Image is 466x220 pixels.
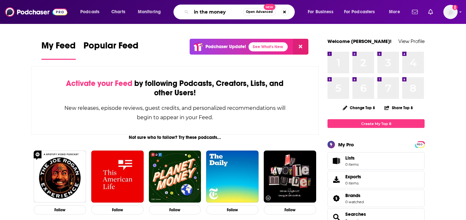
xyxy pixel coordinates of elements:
[76,7,108,17] button: open menu
[83,40,139,55] span: Popular Feed
[338,141,354,148] div: My Pro
[389,7,400,16] span: More
[34,205,86,215] button: Follow
[345,155,359,161] span: Lists
[443,5,458,19] span: Logged in as WeberCanada
[345,181,361,185] span: 0 items
[330,194,343,203] a: Brands
[384,7,408,17] button: open menu
[41,40,76,60] a: My Feed
[308,7,333,16] span: For Business
[41,40,76,55] span: My Feed
[111,7,125,16] span: Charts
[264,205,316,215] button: Follow
[83,40,139,60] a: Popular Feed
[339,104,379,112] button: Change Top 8
[206,205,259,215] button: Follow
[303,7,341,17] button: open menu
[384,101,413,114] button: Share Top 8
[443,5,458,19] button: Show profile menu
[345,174,361,180] span: Exports
[398,38,425,44] a: View Profile
[340,7,384,17] button: open menu
[345,200,364,204] a: 0 watched
[205,44,246,49] p: Podchaser Update!
[416,142,424,147] a: PRO
[91,205,144,215] button: Follow
[34,151,86,203] img: The Joe Rogan Experience
[327,190,425,207] span: Brands
[327,171,425,188] a: Exports
[344,7,375,16] span: For Podcasters
[133,7,169,17] button: open menu
[330,156,343,165] span: Lists
[345,211,366,217] a: Searches
[191,7,243,17] input: Search podcasts, credits, & more...
[345,155,355,161] span: Lists
[180,5,301,19] div: Search podcasts, credits, & more...
[345,193,364,198] a: Brands
[426,6,436,17] a: Show notifications dropdown
[249,42,288,51] a: See What's New
[327,119,425,128] a: Create My Top 8
[31,135,319,140] div: Not sure who to follow? Try these podcasts...
[345,193,361,198] span: Brands
[409,6,420,17] a: Show notifications dropdown
[91,151,144,203] img: This American Life
[452,5,458,10] svg: Add a profile image
[107,7,129,17] a: Charts
[246,10,273,14] span: Open Advanced
[64,103,286,122] div: New releases, episode reviews, guest credits, and personalized recommendations will begin to appe...
[443,5,458,19] img: User Profile
[243,8,276,16] button: Open AdvancedNew
[138,7,161,16] span: Monitoring
[64,79,286,98] div: by following Podcasts, Creators, Lists, and other Users!
[66,79,132,88] span: Activate your Feed
[149,151,201,203] img: Planet Money
[149,205,201,215] button: Follow
[345,162,359,167] span: 0 items
[264,4,275,10] span: New
[206,151,259,203] img: The Daily
[327,38,392,44] a: Welcome [PERSON_NAME]!
[80,7,99,16] span: Podcasts
[264,151,316,203] img: My Favorite Murder with Karen Kilgariff and Georgia Hardstark
[330,175,343,184] span: Exports
[327,152,425,170] a: Lists
[5,6,67,18] img: Podchaser - Follow, Share and Rate Podcasts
